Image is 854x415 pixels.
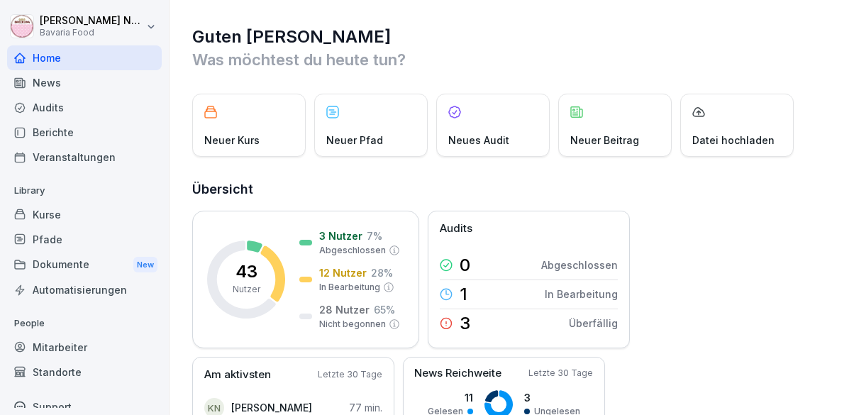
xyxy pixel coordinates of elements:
p: [PERSON_NAME] [231,400,312,415]
p: Am aktivsten [204,367,271,383]
a: Berichte [7,120,162,145]
p: Was möchtest du heute tun? [192,48,833,71]
div: New [133,257,157,273]
a: DokumenteNew [7,252,162,278]
p: Abgeschlossen [541,258,618,272]
p: In Bearbeitung [319,281,380,294]
p: 3 Nutzer [319,228,362,243]
p: 65 % [374,302,395,317]
p: 28 Nutzer [319,302,370,317]
p: Letzte 30 Tage [528,367,593,380]
p: In Bearbeitung [545,287,618,301]
div: Dokumente [7,252,162,278]
a: Mitarbeiter [7,335,162,360]
h1: Guten [PERSON_NAME] [192,26,833,48]
p: 7 % [367,228,382,243]
p: Abgeschlossen [319,244,386,257]
p: 77 min. [349,400,382,415]
p: News Reichweite [414,365,501,382]
a: Pfade [7,227,162,252]
p: Bavaria Food [40,28,143,38]
p: People [7,312,162,335]
p: Letzte 30 Tage [318,368,382,381]
a: Home [7,45,162,70]
p: 11 [428,390,473,405]
p: 1 [460,286,467,303]
p: Überfällig [569,316,618,331]
p: Neuer Pfad [326,133,383,148]
p: Nutzer [233,283,260,296]
a: News [7,70,162,95]
a: Automatisierungen [7,277,162,302]
p: Library [7,179,162,202]
p: 43 [235,263,257,280]
p: Neuer Beitrag [570,133,639,148]
p: 12 Nutzer [319,265,367,280]
p: Audits [440,221,472,237]
h2: Übersicht [192,179,833,199]
a: Kurse [7,202,162,227]
p: Datei hochladen [692,133,775,148]
a: Veranstaltungen [7,145,162,170]
p: [PERSON_NAME] Neurohr [40,15,143,27]
p: Neuer Kurs [204,133,260,148]
a: Standorte [7,360,162,384]
p: 3 [460,315,470,332]
p: 0 [460,257,470,274]
p: Neues Audit [448,133,509,148]
a: Audits [7,95,162,120]
p: 28 % [371,265,393,280]
p: Nicht begonnen [319,318,386,331]
p: 3 [524,390,580,405]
